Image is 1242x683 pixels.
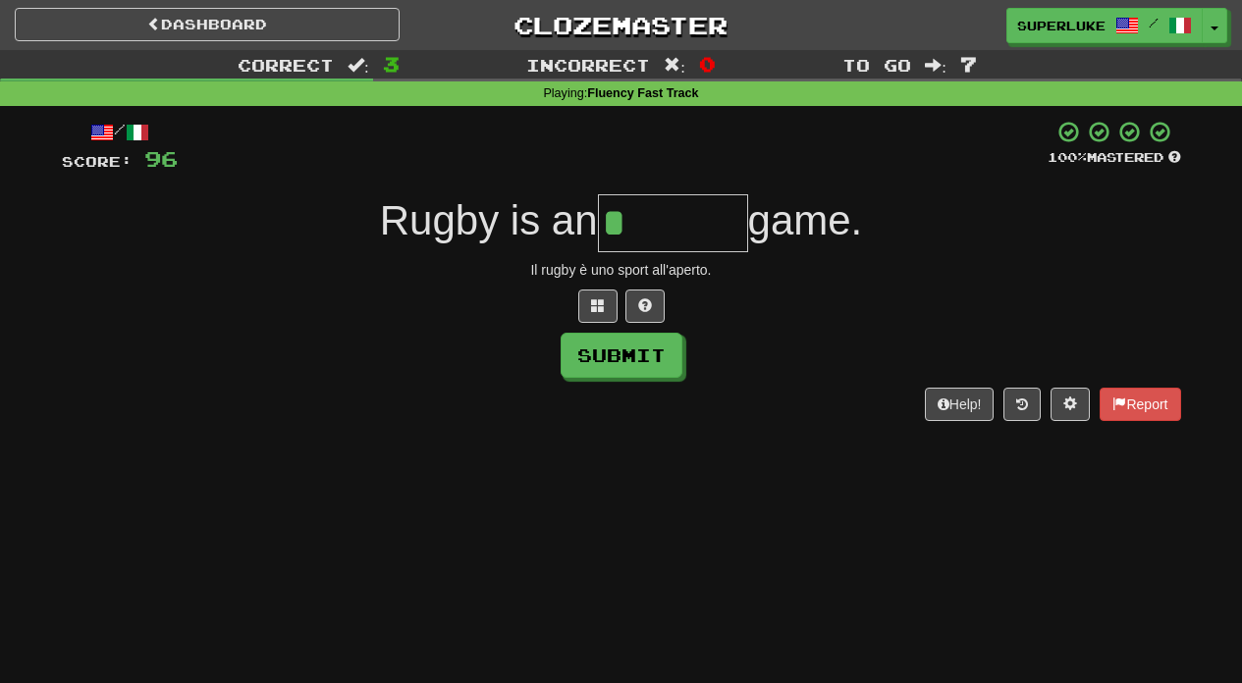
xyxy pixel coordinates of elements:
button: Submit [561,333,682,378]
span: 96 [144,146,178,171]
span: Incorrect [526,55,650,75]
button: Report [1100,388,1180,421]
span: : [664,57,685,74]
span: 7 [960,52,977,76]
a: Dashboard [15,8,400,41]
button: Help! [925,388,995,421]
div: Mastered [1048,149,1181,167]
span: Correct [238,55,334,75]
a: Clozemaster [429,8,814,42]
span: 100 % [1048,149,1087,165]
span: game. [748,197,863,243]
span: : [925,57,946,74]
div: Il rugby è uno sport all'aperto. [62,260,1181,280]
span: 0 [699,52,716,76]
span: Score: [62,153,133,170]
strong: Fluency Fast Track [587,86,698,100]
span: superluke [1017,17,1106,34]
span: Rugby is an [380,197,598,243]
button: Single letter hint - you only get 1 per sentence and score half the points! alt+h [625,289,665,323]
span: : [348,57,369,74]
a: superluke / [1006,8,1203,43]
span: To go [842,55,911,75]
button: Switch sentence to multiple choice alt+p [578,289,618,323]
button: Round history (alt+y) [1003,388,1041,421]
span: / [1149,16,1159,29]
span: 3 [383,52,400,76]
div: / [62,120,178,144]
